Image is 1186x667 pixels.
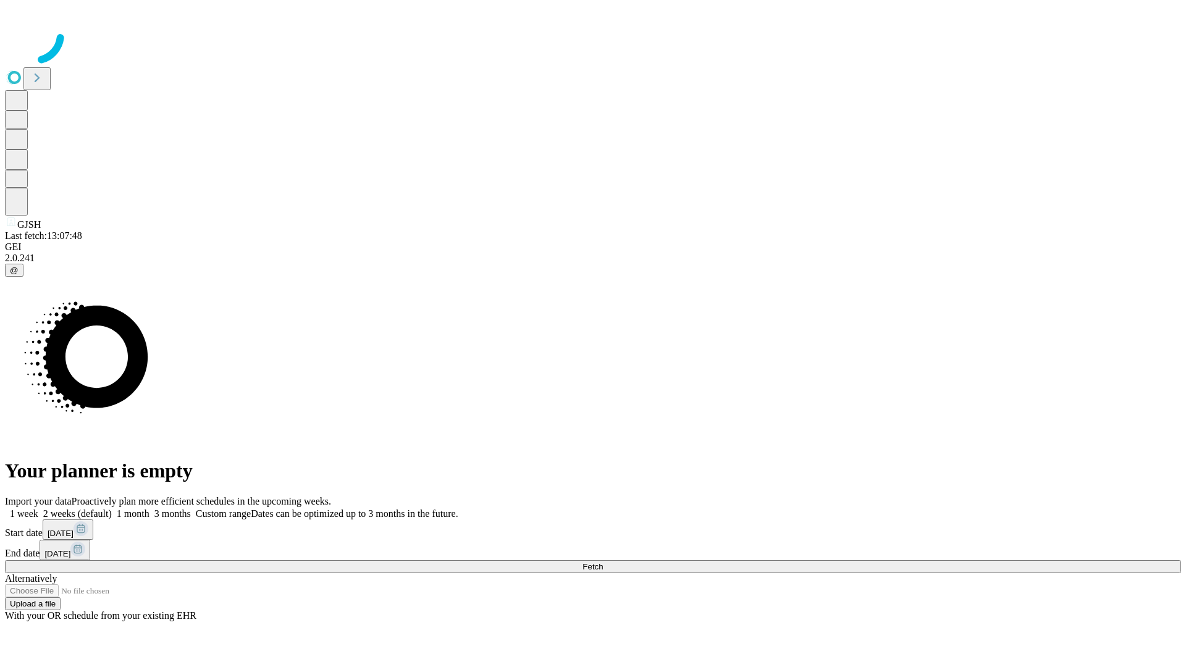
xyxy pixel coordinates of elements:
[5,230,82,241] span: Last fetch: 13:07:48
[117,508,149,519] span: 1 month
[43,519,93,540] button: [DATE]
[5,241,1181,253] div: GEI
[5,264,23,277] button: @
[5,519,1181,540] div: Start date
[40,540,90,560] button: [DATE]
[5,560,1181,573] button: Fetch
[72,496,331,506] span: Proactively plan more efficient schedules in the upcoming weeks.
[10,508,38,519] span: 1 week
[251,508,458,519] span: Dates can be optimized up to 3 months in the future.
[5,610,196,621] span: With your OR schedule from your existing EHR
[5,253,1181,264] div: 2.0.241
[154,508,191,519] span: 3 months
[5,573,57,584] span: Alternatively
[5,597,61,610] button: Upload a file
[5,540,1181,560] div: End date
[44,549,70,558] span: [DATE]
[10,266,19,275] span: @
[196,508,251,519] span: Custom range
[5,496,72,506] span: Import your data
[43,508,112,519] span: 2 weeks (default)
[17,219,41,230] span: GJSH
[5,459,1181,482] h1: Your planner is empty
[48,529,74,538] span: [DATE]
[582,562,603,571] span: Fetch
